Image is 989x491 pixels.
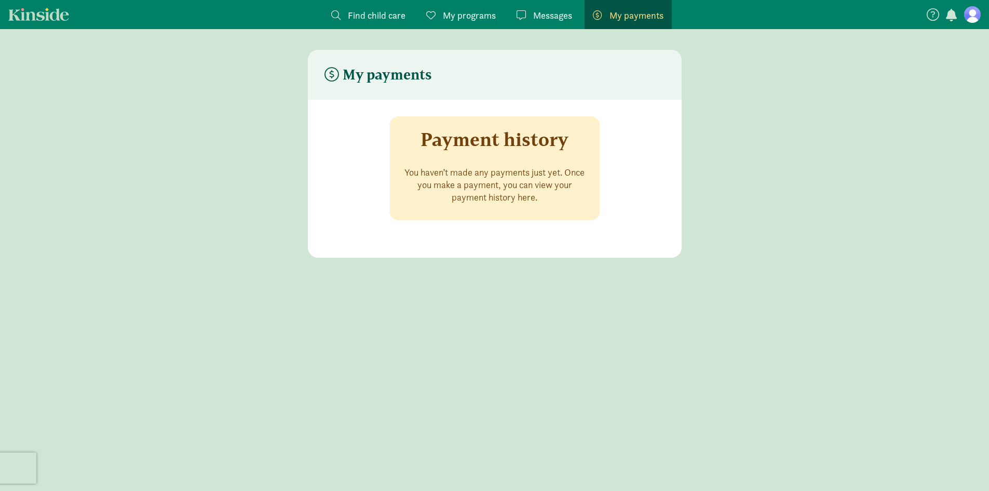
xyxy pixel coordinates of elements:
[609,8,663,22] span: My payments
[402,166,587,204] p: You haven’t made any payments just yet. Once you make a payment, you can view your payment histor...
[533,8,572,22] span: Messages
[421,129,568,150] h3: Payment history
[324,67,432,83] h4: My payments
[443,8,496,22] span: My programs
[348,8,405,22] span: Find child care
[8,8,69,21] a: Kinside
